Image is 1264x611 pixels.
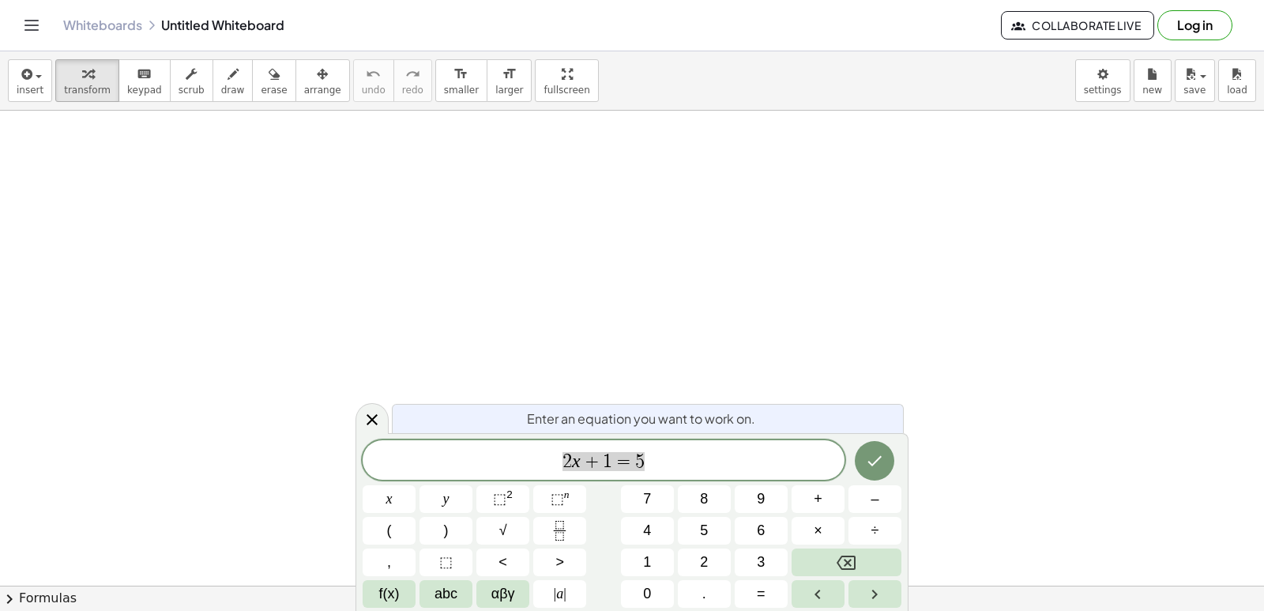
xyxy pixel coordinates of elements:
[506,488,513,500] sup: 2
[757,488,765,510] span: 9
[1142,85,1162,96] span: new
[871,520,879,541] span: ÷
[621,580,674,608] button: 0
[814,488,822,510] span: +
[363,580,416,608] button: Functions
[498,552,507,573] span: <
[533,549,586,576] button: Greater than
[495,85,523,96] span: larger
[757,552,765,573] span: 3
[476,580,529,608] button: Greek alphabet
[735,549,788,576] button: 3
[379,583,400,605] span: f(x)
[678,549,731,576] button: 2
[1227,85,1247,96] span: load
[444,85,479,96] span: smaller
[443,488,450,510] span: y
[621,517,674,545] button: 4
[700,488,708,510] span: 8
[1134,59,1172,102] button: new
[533,580,586,608] button: Absolute value
[1218,59,1256,102] button: load
[621,549,674,576] button: 1
[118,59,171,102] button: keyboardkeypad
[643,583,651,605] span: 0
[678,485,731,513] button: 8
[476,549,529,576] button: Less than
[387,552,391,573] span: ,
[814,520,822,541] span: ×
[405,65,420,84] i: redo
[295,59,350,102] button: arrange
[551,491,564,507] span: ⬚
[603,452,612,471] span: 1
[493,491,506,507] span: ⬚
[848,517,901,545] button: Divide
[555,552,564,573] span: >
[757,583,766,605] span: =
[871,488,878,510] span: –
[700,520,708,541] span: 5
[55,59,119,102] button: transform
[419,549,472,576] button: Placeholder
[1183,85,1206,96] span: save
[527,409,755,428] span: Enter an equation you want to work on.
[533,517,586,545] button: Fraction
[1014,18,1141,32] span: Collaborate Live
[1075,59,1130,102] button: settings
[792,485,845,513] button: Plus
[1084,85,1122,96] span: settings
[353,59,394,102] button: undoundo
[533,485,586,513] button: Superscript
[792,517,845,545] button: Times
[444,520,449,541] span: )
[434,583,457,605] span: abc
[1175,59,1215,102] button: save
[535,59,598,102] button: fullscreen
[179,85,205,96] span: scrub
[544,85,589,96] span: fullscreen
[499,520,507,541] span: √
[487,59,532,102] button: format_sizelarger
[17,85,43,96] span: insert
[419,517,472,545] button: )
[735,517,788,545] button: 6
[221,85,245,96] span: draw
[581,452,604,471] span: +
[419,485,472,513] button: y
[621,485,674,513] button: 7
[563,586,566,602] span: |
[435,59,487,102] button: format_sizesmaller
[572,451,581,471] var: x
[564,488,570,500] sup: n
[387,520,392,541] span: (
[678,580,731,608] button: .
[362,85,386,96] span: undo
[453,65,468,84] i: format_size
[252,59,295,102] button: erase
[562,452,572,471] span: 2
[792,580,845,608] button: Left arrow
[304,85,341,96] span: arrange
[137,65,152,84] i: keyboard
[635,452,645,471] span: 5
[363,517,416,545] button: (
[261,85,287,96] span: erase
[554,586,557,602] span: |
[792,549,901,576] button: Backspace
[678,517,731,545] button: 5
[554,583,566,605] span: a
[363,549,416,576] button: ,
[64,85,111,96] span: transform
[848,485,901,513] button: Minus
[213,59,254,102] button: draw
[363,485,416,513] button: x
[8,59,52,102] button: insert
[419,580,472,608] button: Alphabet
[366,65,381,84] i: undo
[1157,10,1232,40] button: Log in
[643,552,651,573] span: 1
[127,85,162,96] span: keypad
[643,488,651,510] span: 7
[700,552,708,573] span: 2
